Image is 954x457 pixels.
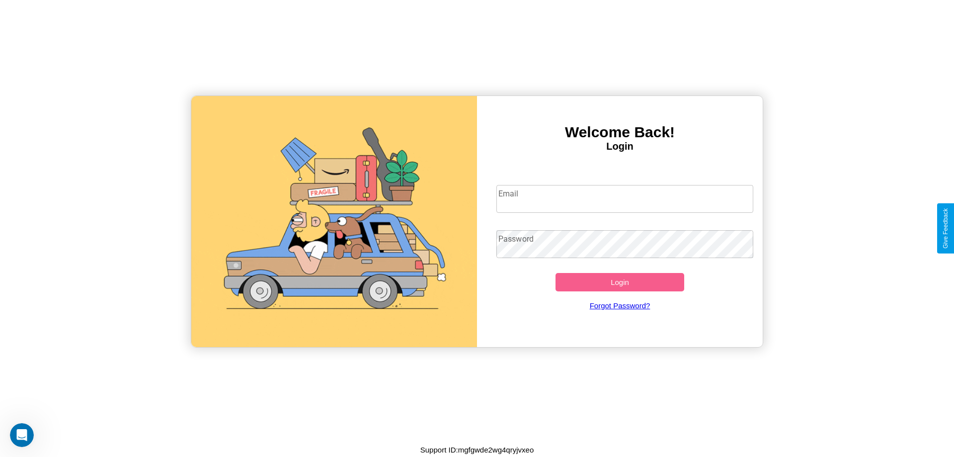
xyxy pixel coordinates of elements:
[942,208,949,249] div: Give Feedback
[191,96,477,347] img: gif
[491,291,749,320] a: Forgot Password?
[477,124,763,141] h3: Welcome Back!
[10,423,34,447] iframe: Intercom live chat
[477,141,763,152] h4: Login
[556,273,684,291] button: Login
[420,443,534,457] p: Support ID: mgfgwde2wg4qryjvxeo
